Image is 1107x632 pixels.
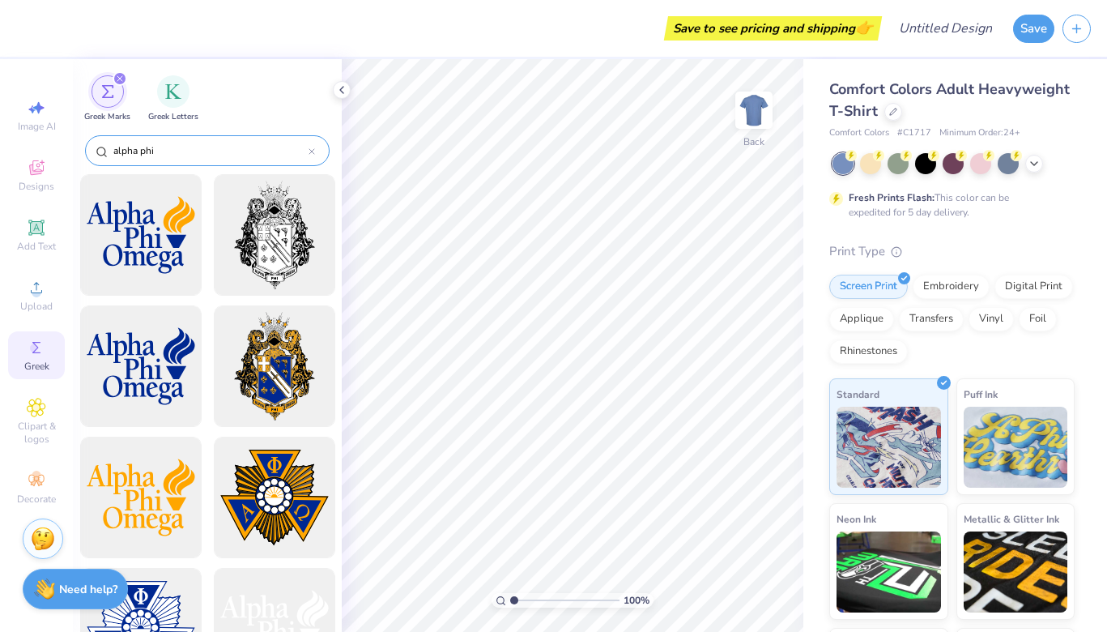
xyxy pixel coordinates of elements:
[913,275,990,299] div: Embroidery
[994,275,1073,299] div: Digital Print
[624,593,649,608] span: 100 %
[886,12,1005,45] input: Untitled Design
[829,126,889,140] span: Comfort Colors
[899,307,964,331] div: Transfers
[738,94,770,126] img: Back
[964,532,1068,613] img: Metallic & Glitter Ink
[837,532,941,613] img: Neon Ink
[17,240,56,253] span: Add Text
[19,180,54,193] span: Designs
[1013,15,1054,43] button: Save
[84,75,130,123] button: filter button
[829,339,908,364] div: Rhinestones
[829,275,908,299] div: Screen Print
[964,407,1068,488] img: Puff Ink
[849,190,1048,220] div: This color can be expedited for 5 day delivery.
[148,75,198,123] div: filter for Greek Letters
[829,79,1070,121] span: Comfort Colors Adult Heavyweight T-Shirt
[837,386,879,403] span: Standard
[17,493,56,506] span: Decorate
[939,126,1020,140] span: Minimum Order: 24 +
[112,143,309,159] input: Try "Alpha"
[964,386,998,403] span: Puff Ink
[8,420,65,446] span: Clipart & logos
[84,75,130,123] div: filter for Greek Marks
[18,120,56,133] span: Image AI
[165,83,181,100] img: Greek Letters Image
[24,360,49,373] span: Greek
[743,135,764,149] div: Back
[837,407,941,488] img: Standard
[855,18,873,37] span: 👉
[148,111,198,123] span: Greek Letters
[897,126,931,140] span: # C1717
[837,510,876,527] span: Neon Ink
[964,510,1059,527] span: Metallic & Glitter Ink
[1019,307,1057,331] div: Foil
[829,242,1075,261] div: Print Type
[59,582,117,597] strong: Need help?
[20,300,53,313] span: Upload
[148,75,198,123] button: filter button
[829,307,894,331] div: Applique
[84,111,130,123] span: Greek Marks
[668,16,878,41] div: Save to see pricing and shipping
[849,191,935,204] strong: Fresh Prints Flash:
[969,307,1014,331] div: Vinyl
[101,85,114,98] img: Greek Marks Image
